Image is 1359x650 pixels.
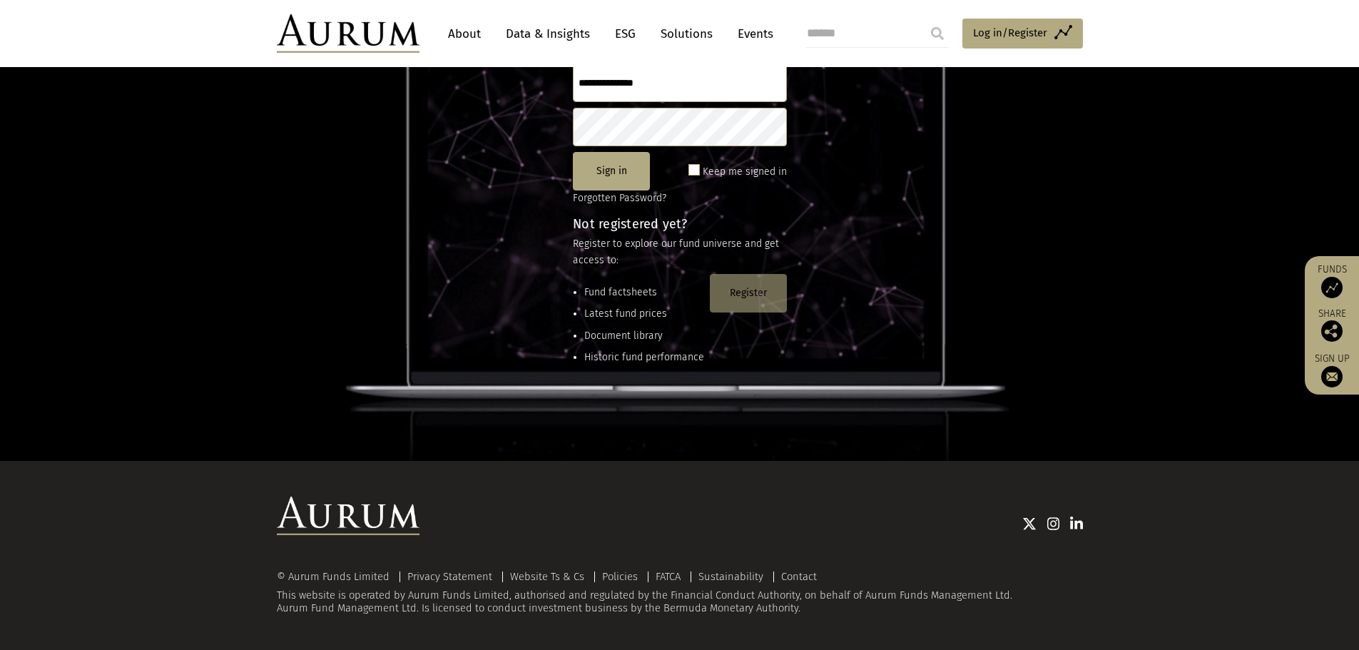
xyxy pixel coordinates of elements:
a: Funds [1312,263,1352,298]
li: Historic fund performance [584,350,704,365]
a: ESG [608,21,643,47]
a: Privacy Statement [407,570,492,583]
input: Submit [923,19,952,48]
img: Instagram icon [1047,517,1060,531]
div: Share [1312,309,1352,342]
div: © Aurum Funds Limited [277,572,397,582]
span: Log in/Register [973,24,1047,41]
h4: Not registered yet? [573,218,787,230]
p: Register to explore our fund universe and get access to: [573,236,787,268]
a: Forgotten Password? [573,192,666,204]
img: Linkedin icon [1070,517,1083,531]
a: Events [731,21,773,47]
label: Keep me signed in [703,163,787,181]
a: Policies [602,570,638,583]
a: FATCA [656,570,681,583]
img: Aurum Logo [277,497,419,535]
a: Contact [781,570,817,583]
button: Register [710,274,787,313]
button: Sign in [573,152,650,191]
img: Sign up to our newsletter [1321,366,1343,387]
div: This website is operated by Aurum Funds Limited, authorised and regulated by the Financial Conduc... [277,571,1083,614]
a: About [441,21,488,47]
a: Solutions [653,21,720,47]
img: Aurum [277,14,419,53]
img: Access Funds [1321,277,1343,298]
li: Latest fund prices [584,306,704,322]
li: Document library [584,328,704,344]
img: Twitter icon [1022,517,1037,531]
a: Data & Insights [499,21,597,47]
img: Share this post [1321,320,1343,342]
a: Log in/Register [962,19,1083,49]
a: Sign up [1312,352,1352,387]
a: Sustainability [698,570,763,583]
a: Website Ts & Cs [510,570,584,583]
li: Fund factsheets [584,285,704,300]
